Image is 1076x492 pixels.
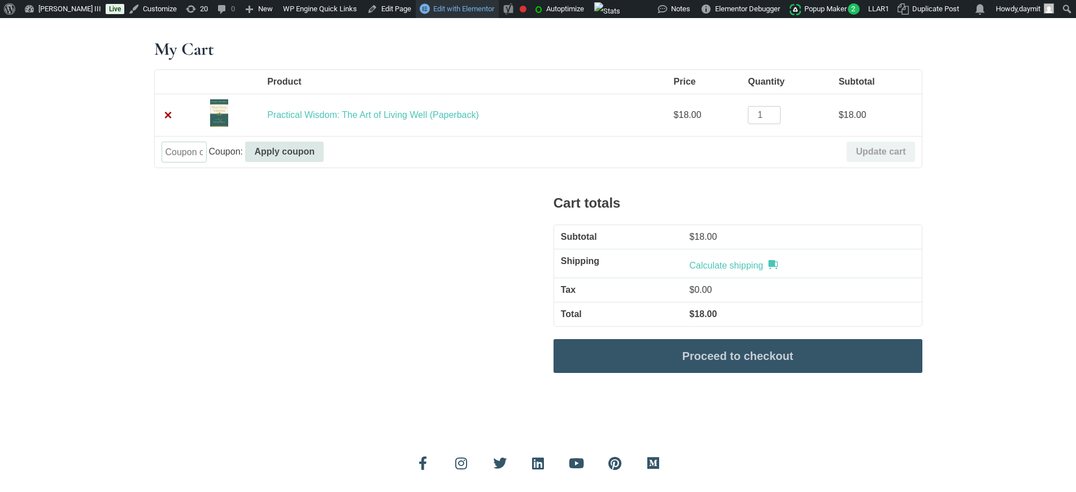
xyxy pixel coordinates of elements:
a: Remove this item [162,108,175,122]
th: Tax [554,278,683,302]
h2: Cart totals [554,193,922,213]
bdi: 18.00 [674,110,702,120]
th: Quantity [741,70,831,94]
bdi: 0.00 [689,285,712,295]
span: $ [689,232,694,241]
label: Coupon: [209,147,243,156]
button: Apply coupon [245,142,324,162]
span: $ [689,285,694,295]
div: Focus keyphrase not set [520,6,526,12]
th: Subtotal [554,225,683,249]
span: 1 [885,5,889,13]
a: Live [106,4,124,14]
a: Calculate shipping [689,259,778,273]
th: Subtotal [832,70,922,94]
h1: My Cart [154,40,922,58]
span: Edit with Elementor [433,5,494,13]
span: $ [674,110,679,120]
bdi: 18.00 [839,110,866,120]
th: Product [260,70,666,94]
a: Practical Wisdom: The Art of Living Well (Paperback) [267,110,479,120]
span: daymit [1019,5,1040,13]
bdi: 18.00 [689,232,717,241]
input: Coupon code [162,142,207,162]
a: Proceed to checkout [554,339,922,373]
th: Shipping [554,249,683,278]
img: Views over 48 hours. Click for more Jetpack Stats. [594,2,620,20]
span: $ [839,110,844,120]
img: Practical Wisdom: The Art of Living Well (Paperback) [210,99,228,127]
th: Total [554,302,683,326]
input: Product quantity [748,106,781,124]
th: Price [667,70,742,94]
button: Update cart [847,142,914,162]
span: $ [689,309,694,319]
bdi: 18.00 [689,309,717,319]
span: 2 [848,3,860,15]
